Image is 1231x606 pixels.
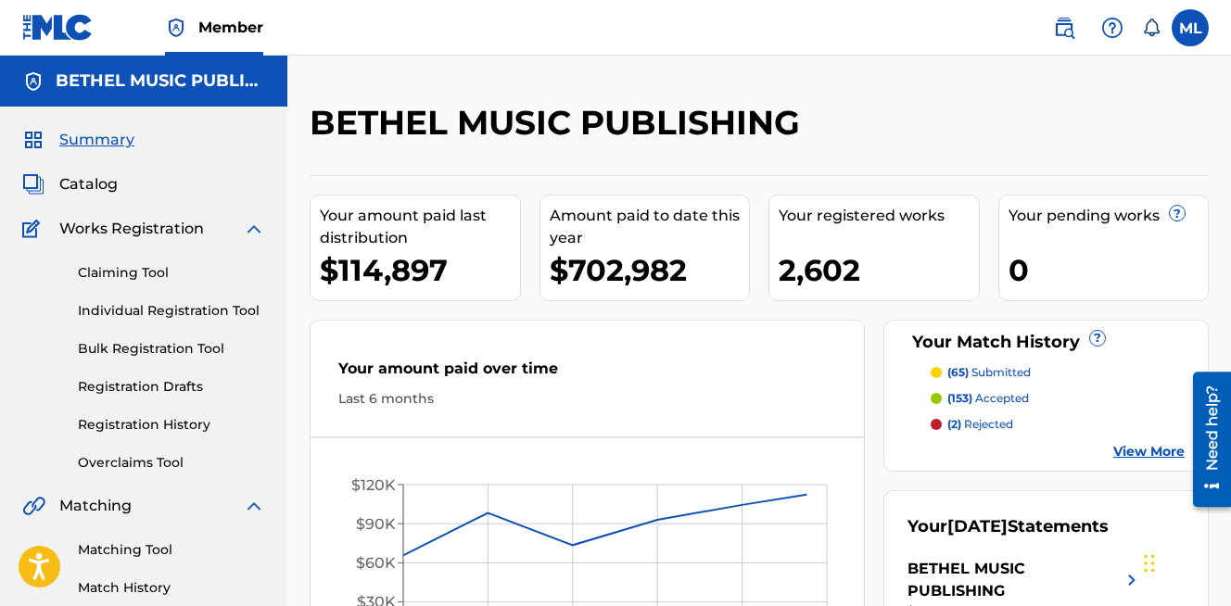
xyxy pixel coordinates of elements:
[22,495,45,517] img: Matching
[78,415,265,435] a: Registration History
[907,514,1109,539] div: Your Statements
[338,389,836,409] div: Last 6 months
[550,249,750,291] div: $702,982
[1138,517,1231,606] iframe: Chat Widget
[78,339,265,359] a: Bulk Registration Tool
[351,476,396,494] tspan: $120K
[1142,19,1161,37] div: Notifications
[22,14,94,41] img: MLC Logo
[1009,205,1209,227] div: Your pending works
[907,330,1185,355] div: Your Match History
[78,377,265,397] a: Registration Drafts
[1094,9,1131,46] div: Help
[947,390,1029,407] p: accepted
[1121,558,1143,602] img: right chevron icon
[198,17,263,38] span: Member
[1046,9,1083,46] a: Public Search
[931,416,1185,433] a: (2) rejected
[907,558,1121,602] div: BETHEL MUSIC PUBLISHING
[59,495,132,517] span: Matching
[78,453,265,473] a: Overclaims Tool
[1053,17,1075,39] img: search
[59,173,118,196] span: Catalog
[947,365,969,379] span: (65)
[1090,331,1105,346] span: ?
[22,70,44,93] img: Accounts
[56,70,265,92] h5: BETHEL MUSIC PUBLISHING
[947,416,1013,433] p: rejected
[22,173,44,196] img: Catalog
[78,263,265,283] a: Claiming Tool
[338,358,836,389] div: Your amount paid over time
[550,205,750,249] div: Amount paid to date this year
[947,516,1008,537] span: [DATE]
[947,417,961,431] span: (2)
[931,364,1185,381] a: (65) submitted
[947,364,1031,381] p: submitted
[356,554,396,572] tspan: $60K
[22,173,118,196] a: CatalogCatalog
[22,129,44,151] img: Summary
[779,249,979,291] div: 2,602
[320,205,520,249] div: Your amount paid last distribution
[78,540,265,560] a: Matching Tool
[1172,9,1209,46] div: User Menu
[22,129,134,151] a: SummarySummary
[320,249,520,291] div: $114,897
[59,129,134,151] span: Summary
[1113,442,1185,461] a: View More
[1101,17,1123,39] img: help
[1179,365,1231,514] iframe: Resource Center
[1009,249,1209,291] div: 0
[22,218,46,240] img: Works Registration
[947,391,972,405] span: (153)
[243,495,265,517] img: expand
[78,301,265,321] a: Individual Registration Tool
[59,218,204,240] span: Works Registration
[243,218,265,240] img: expand
[310,102,809,144] h2: BETHEL MUSIC PUBLISHING
[78,578,265,598] a: Match History
[931,390,1185,407] a: (153) accepted
[1144,536,1155,591] div: Drag
[779,205,979,227] div: Your registered works
[356,515,396,533] tspan: $90K
[1170,206,1185,221] span: ?
[165,17,187,39] img: Top Rightsholder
